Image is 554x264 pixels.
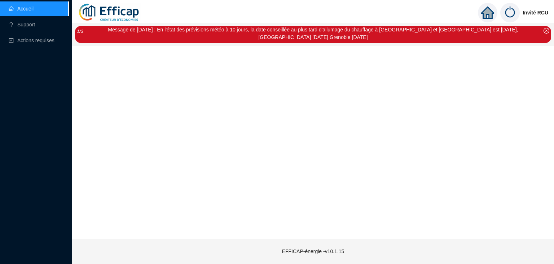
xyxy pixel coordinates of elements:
i: 1 / 3 [77,29,83,34]
span: Invité RCU [523,1,548,24]
a: homeAccueil [9,6,34,12]
span: EFFICAP-énergie - v10.1.15 [282,248,344,254]
span: Actions requises [17,38,54,43]
span: close-circle [544,28,549,34]
div: Message de [DATE] : En l'état des prévisions météo à 10 jours, la date conseillée au plus tard d'... [87,26,540,41]
span: check-square [9,38,14,43]
img: power [500,3,520,22]
a: questionSupport [9,22,35,27]
span: home [481,6,494,19]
